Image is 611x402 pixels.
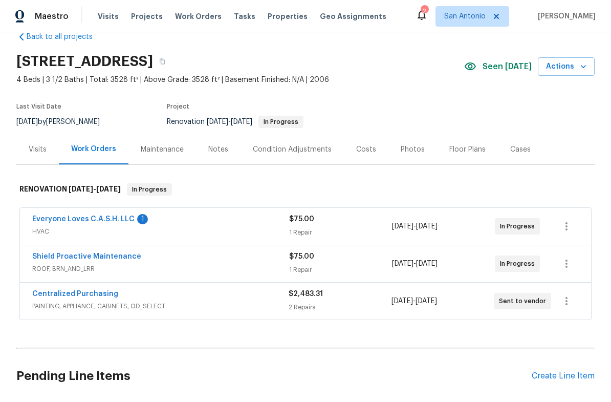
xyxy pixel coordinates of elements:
span: Project [167,103,189,110]
span: $75.00 [289,253,314,260]
span: In Progress [259,119,302,125]
span: Seen [DATE] [483,61,532,72]
h2: Pending Line Items [16,352,532,400]
span: [DATE] [392,260,413,267]
span: $2,483.31 [289,290,323,298]
div: Costs [356,144,376,155]
span: $75.00 [289,216,314,223]
span: - [392,221,438,231]
span: PAINTING, APPLIANCE, CABINETS, OD_SELECT [32,301,289,311]
span: [DATE] [416,298,437,305]
span: ROOF, BRN_AND_LRR [32,264,289,274]
div: 2 [421,6,428,16]
div: 1 Repair [289,265,392,275]
span: Visits [98,11,119,22]
span: HVAC [32,226,289,237]
div: Maintenance [141,144,184,155]
span: Sent to vendor [499,296,550,306]
span: Work Orders [175,11,222,22]
span: In Progress [128,184,171,195]
div: Work Orders [71,144,116,154]
span: Properties [268,11,308,22]
a: Shield Proactive Maintenance [32,253,141,260]
div: Floor Plans [449,144,486,155]
span: - [207,118,252,125]
span: - [391,296,437,306]
span: Last Visit Date [16,103,61,110]
h2: [STREET_ADDRESS] [16,56,153,67]
div: Condition Adjustments [253,144,332,155]
button: Actions [538,57,595,76]
span: - [392,259,438,269]
h6: RENOVATION [19,183,121,196]
span: Renovation [167,118,303,125]
span: [DATE] [96,185,121,193]
span: Projects [131,11,163,22]
span: [DATE] [392,223,413,230]
div: by [PERSON_NAME] [16,116,112,128]
div: Cases [510,144,531,155]
span: [DATE] [207,118,228,125]
div: Visits [29,144,47,155]
div: RENOVATION [DATE]-[DATE]In Progress [16,173,595,206]
div: 1 Repair [289,227,392,238]
a: Centralized Purchasing [32,290,118,298]
span: [DATE] [69,185,93,193]
span: [DATE] [231,118,252,125]
span: [DATE] [16,118,38,125]
span: [DATE] [391,298,413,305]
span: - [69,185,121,193]
div: Notes [208,144,228,155]
span: In Progress [500,259,539,269]
span: Geo Assignments [320,11,386,22]
span: [PERSON_NAME] [534,11,596,22]
span: Tasks [234,13,255,20]
span: San Antonio [444,11,486,22]
div: 1 [137,214,148,224]
button: Copy Address [153,52,171,71]
span: Maestro [35,11,69,22]
a: Back to all projects [16,32,115,42]
span: [DATE] [416,223,438,230]
span: [DATE] [416,260,438,267]
div: 2 Repairs [289,302,391,312]
div: Create Line Item [532,371,595,381]
span: Actions [546,60,586,73]
div: Photos [401,144,425,155]
span: 4 Beds | 3 1/2 Baths | Total: 3528 ft² | Above Grade: 3528 ft² | Basement Finished: N/A | 2006 [16,75,464,85]
span: In Progress [500,221,539,231]
a: Everyone Loves C.A.S.H. LLC [32,216,135,223]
